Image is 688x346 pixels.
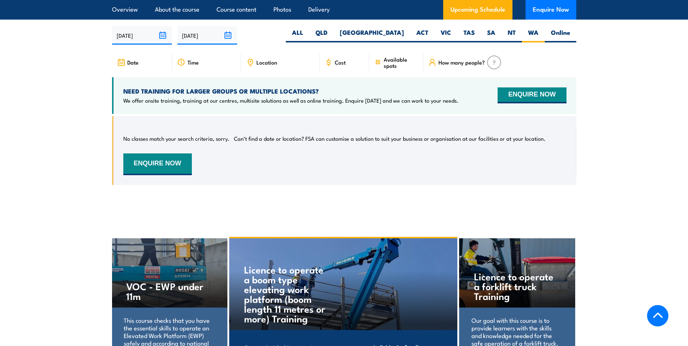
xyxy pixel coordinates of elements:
[438,59,485,65] span: How many people?
[334,28,410,42] label: [GEOGRAPHIC_DATA]
[127,59,139,65] span: Date
[434,28,457,42] label: VIC
[457,28,481,42] label: TAS
[256,59,277,65] span: Location
[481,28,502,42] label: SA
[112,26,172,45] input: From date
[123,153,192,175] button: ENQUIRE NOW
[188,59,199,65] span: Time
[498,87,566,103] button: ENQUIRE NOW
[177,26,237,45] input: To date
[545,28,576,42] label: Online
[335,59,346,65] span: Cost
[123,87,458,95] h4: NEED TRAINING FOR LARGER GROUPS OR MULTIPLE LOCATIONS?
[234,135,545,142] p: Can’t find a date or location? FSA can customise a solution to suit your business or organisation...
[309,28,334,42] label: QLD
[384,56,418,69] span: Available spots
[410,28,434,42] label: ACT
[522,28,545,42] label: WA
[502,28,522,42] label: NT
[244,264,329,323] h4: Licence to operate a boom type elevating work platform (boom length 11 metres or more) Training
[474,271,560,301] h4: Licence to operate a forklift truck Training
[123,97,458,104] p: We offer onsite training, training at our centres, multisite solutions as well as online training...
[286,28,309,42] label: ALL
[123,135,230,142] p: No classes match your search criteria, sorry.
[126,281,212,301] h4: VOC - EWP under 11m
